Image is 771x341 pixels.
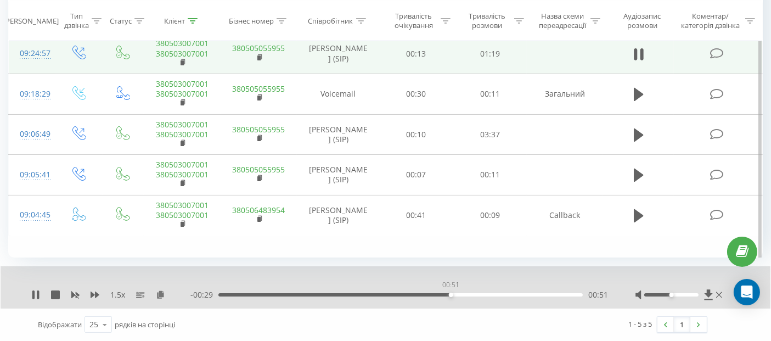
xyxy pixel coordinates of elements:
[297,155,379,195] td: [PERSON_NAME] (SIP)
[20,43,44,64] div: 09:24:57
[110,289,125,300] span: 1.5 x
[64,12,89,30] div: Тип дзвінка
[233,43,285,53] a: 380505055955
[440,277,462,293] div: 00:51
[628,318,652,329] div: 1 - 5 з 5
[156,88,209,99] a: 380503007001
[527,74,603,114] td: Загальний
[156,79,209,89] a: 380503007001
[89,319,98,330] div: 25
[588,289,608,300] span: 00:51
[527,195,603,236] td: Callback
[190,289,218,300] span: - 00:29
[20,164,44,186] div: 09:05:41
[379,195,453,236] td: 00:41
[678,12,742,30] div: Коментар/категорія дзвінка
[229,16,274,25] div: Бізнес номер
[297,33,379,74] td: [PERSON_NAME] (SIP)
[453,195,527,236] td: 00:09
[3,16,59,25] div: [PERSON_NAME]
[20,124,44,145] div: 09:06:49
[537,12,588,30] div: Назва схеми переадресації
[390,12,438,30] div: Тривалість очікування
[156,119,209,130] a: 380503007001
[453,74,527,114] td: 00:11
[115,320,175,329] span: рядків на сторінці
[674,317,690,332] a: 1
[156,38,209,48] a: 380503007001
[379,74,453,114] td: 00:30
[233,83,285,94] a: 380505055955
[379,114,453,155] td: 00:10
[297,114,379,155] td: [PERSON_NAME] (SIP)
[379,33,453,74] td: 00:13
[156,129,209,139] a: 380503007001
[449,293,453,297] div: Accessibility label
[110,16,132,25] div: Статус
[156,200,209,210] a: 380503007001
[156,159,209,170] a: 380503007001
[20,83,44,105] div: 09:18:29
[453,155,527,195] td: 00:11
[38,320,82,329] span: Відображати
[613,12,671,30] div: Аудіозапис розмови
[669,293,674,297] div: Accessibility label
[308,16,353,25] div: Співробітник
[20,204,44,226] div: 09:04:45
[297,195,379,236] td: [PERSON_NAME] (SIP)
[233,124,285,135] a: 380505055955
[379,155,453,195] td: 00:07
[156,48,209,59] a: 380503007001
[297,74,379,114] td: Voicemail
[156,210,209,220] a: 380503007001
[156,169,209,180] a: 380503007001
[734,279,760,305] div: Open Intercom Messenger
[463,12,511,30] div: Тривалість розмови
[233,205,285,215] a: 380506483954
[453,33,527,74] td: 01:19
[453,114,527,155] td: 03:37
[164,16,185,25] div: Клієнт
[233,164,285,175] a: 380505055955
